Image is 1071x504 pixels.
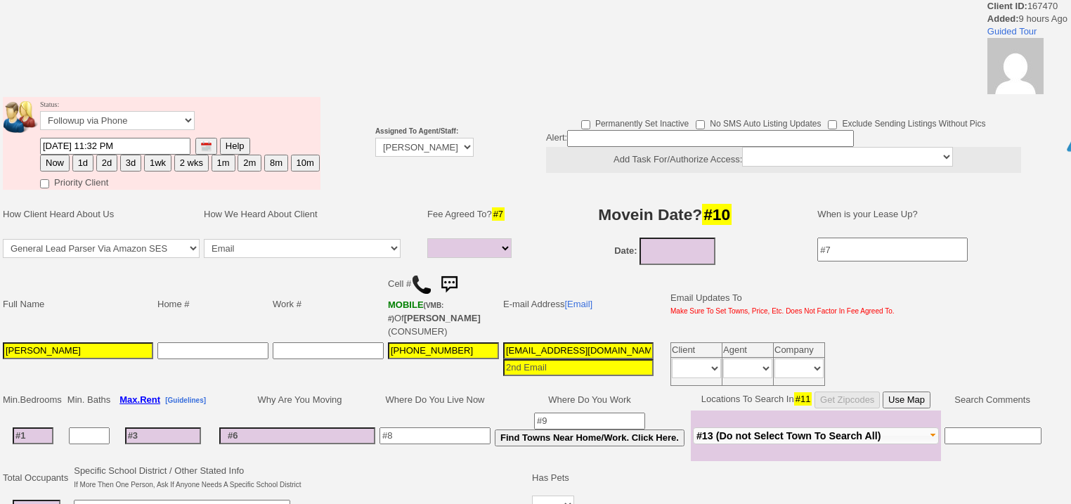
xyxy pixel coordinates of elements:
[264,155,288,172] button: 8m
[238,155,261,172] button: 2m
[987,13,1019,24] b: Added:
[174,155,209,172] button: 2 wks
[501,269,656,340] td: E-mail Address
[144,155,171,172] button: 1wk
[987,38,1044,94] img: 8b3a67d61731efc5b6dc659d86de23ed
[201,141,212,152] img: [calendar icon]
[774,343,825,358] td: Company
[671,343,722,358] td: Client
[495,429,684,446] button: Find Towns Near Home/Work. Click Here.
[56,162,91,174] a: [Reply]
[165,394,206,405] a: [Guidelines]
[528,202,801,227] h3: Movein Date?
[1020,1,1061,11] a: Hide Logs
[155,269,271,340] td: Home #
[220,138,250,155] button: Help
[503,359,654,376] input: 2nd Email
[388,299,424,310] font: MOBILE
[212,155,235,172] button: 1m
[72,155,93,172] button: 1d
[40,101,195,127] font: Status:
[693,427,939,444] button: #13 (Do not Select Town To Search All)
[1,193,202,235] td: How Client Heard About Us
[581,120,590,129] input: Permanently Set Inactive
[217,389,377,411] td: Why Are You Moving
[534,413,645,429] input: #9
[814,392,880,408] button: Get Zipcodes
[20,394,62,405] span: Bedrooms
[165,396,206,404] b: [Guidelines]
[140,394,160,405] span: Rent
[388,299,443,323] b: T-Mobile USA, Inc.
[941,389,1044,411] td: Search Comments
[564,299,592,309] a: [Email]
[271,269,386,340] td: Work #
[530,463,576,493] td: Has Pets
[119,394,160,405] b: Max.
[614,245,637,256] b: Date:
[40,179,49,188] input: Priority Client
[701,394,930,404] nobr: Locations To Search In
[492,207,505,221] span: #7
[696,430,881,441] span: #13 (Do not Select Town To Search All)
[404,313,481,323] b: [PERSON_NAME]
[660,269,897,340] td: Email Updates To
[40,173,108,189] label: Priority Client
[503,342,654,359] input: 1st Email - Question #0
[828,114,985,130] label: Exclude Sending Listings Without Pics
[425,193,518,235] td: Fee Agreed To?
[377,389,493,411] td: Where Do You Live Now
[546,130,1021,173] div: Alert:
[1,13,41,21] font: 9 hours Ago
[13,427,53,444] input: #1
[1,1,41,22] b: [DATE]
[987,1,1027,11] b: Client ID:
[546,147,1021,173] center: Add Task For/Authorize Access:
[379,427,491,444] input: #8
[702,204,732,225] span: #10
[291,155,320,172] button: 10m
[375,127,458,135] b: Assigned To Agent/Staff:
[120,155,141,172] button: 3d
[72,463,303,493] td: Specific School District / Other Stated Info
[987,26,1037,37] a: Guided Tour
[696,120,705,129] input: No SMS Auto Listing Updates
[670,307,895,315] font: Make Sure To Set Towns, Price, Etc. Does Not Factor In Fee Agreed To.
[883,392,930,408] button: Use Map
[435,271,463,299] img: sms.png
[96,155,117,172] button: 2d
[1,389,65,411] td: Min.
[581,114,689,130] label: Permanently Set Inactive
[202,193,417,235] td: How We Heard About Client
[817,238,968,261] input: #7
[65,389,112,411] td: Min. Baths
[386,269,501,340] td: Cell # Of (CONSUMER)
[411,274,432,295] img: call.png
[1,463,72,493] td: Total Occupants
[493,389,687,411] td: Where Do You Work
[125,427,201,444] input: #3
[40,155,70,172] button: Now
[794,392,812,406] span: #11
[219,427,375,444] input: #6
[828,120,837,129] input: Exclude Sending Listings Without Pics
[696,114,821,130] label: No SMS Auto Listing Updates
[4,101,46,133] img: people.png
[74,481,301,489] font: If More Then One Person, Ask If Anyone Needs A Specific School District
[1,269,155,340] td: Full Name
[722,343,774,358] td: Agent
